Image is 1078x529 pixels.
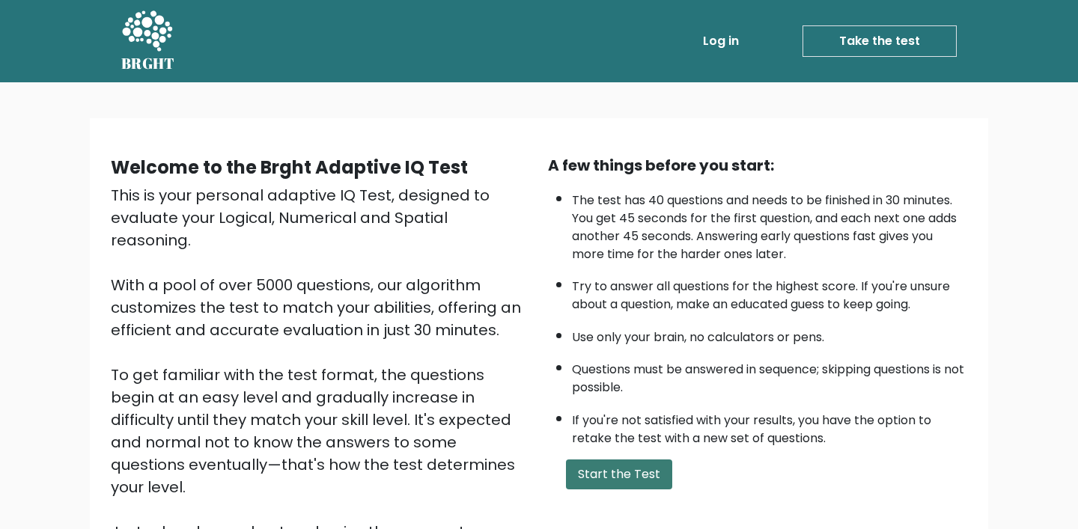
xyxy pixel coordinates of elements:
[697,26,745,56] a: Log in
[572,404,967,447] li: If you're not satisfied with your results, you have the option to retake the test with a new set ...
[572,353,967,397] li: Questions must be answered in sequence; skipping questions is not possible.
[548,154,967,177] div: A few things before you start:
[121,6,175,76] a: BRGHT
[566,459,672,489] button: Start the Test
[803,25,957,57] a: Take the test
[121,55,175,73] h5: BRGHT
[572,184,967,263] li: The test has 40 questions and needs to be finished in 30 minutes. You get 45 seconds for the firs...
[111,155,468,180] b: Welcome to the Brght Adaptive IQ Test
[572,270,967,314] li: Try to answer all questions for the highest score. If you're unsure about a question, make an edu...
[572,321,967,346] li: Use only your brain, no calculators or pens.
